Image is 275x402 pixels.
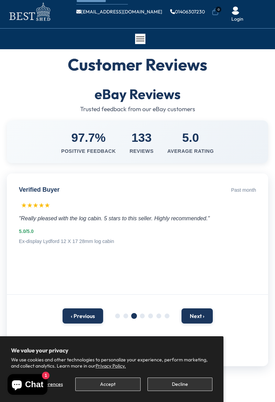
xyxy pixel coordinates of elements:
[216,7,221,12] span: 0
[5,1,53,23] img: logo
[63,308,103,324] button: ‹ Previous
[231,187,256,193] div: Past month
[96,363,126,369] a: Privacy Policy.
[21,201,256,210] div: ★★★★★
[5,374,49,396] inbox-online-store-chat: Shopify online store chat
[147,378,212,391] button: Decline
[231,7,240,15] img: User Icon
[7,56,268,73] h1: Customer Reviews
[75,378,140,391] button: Accept
[19,186,59,194] div: Verified Buyer
[167,148,214,155] div: Average Rating
[170,9,205,14] a: 01406307230
[19,238,256,245] div: Ex-display Lydford 12 X 17 28mm log cabin
[19,228,256,235] div: 5.0/5.0
[61,129,116,146] div: 97.7%
[7,86,268,102] h2: eBay Reviews
[167,129,214,146] div: 5.0
[212,9,219,15] a: 0
[181,308,213,324] button: Next ›
[130,129,154,146] div: 133
[130,148,154,155] div: Reviews
[61,148,116,155] div: Positive Feedback
[231,16,243,23] a: Login
[7,105,268,114] p: Trusted feedback from our eBay customers
[76,9,162,14] a: [EMAIL_ADDRESS][DOMAIN_NAME]
[11,347,212,353] h2: We value your privacy
[19,214,256,223] div: "Really pleased with the log cabin. 5 stars to this seller. Highly recommended."
[11,357,212,369] p: We use cookies and other technologies to personalize your experience, perform marketing, and coll...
